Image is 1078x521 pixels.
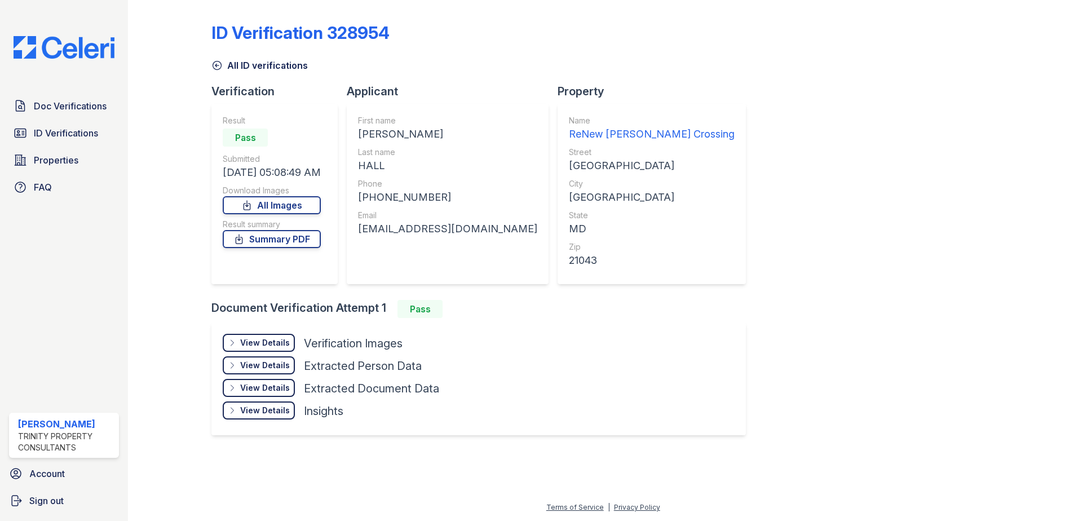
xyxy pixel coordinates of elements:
[223,230,321,248] a: Summary PDF
[9,176,119,198] a: FAQ
[223,153,321,165] div: Submitted
[304,335,403,351] div: Verification Images
[358,221,537,237] div: [EMAIL_ADDRESS][DOMAIN_NAME]
[211,59,308,72] a: All ID verifications
[223,129,268,147] div: Pass
[211,300,755,318] div: Document Verification Attempt 1
[358,147,537,158] div: Last name
[304,381,439,396] div: Extracted Document Data
[569,147,735,158] div: Street
[569,158,735,174] div: [GEOGRAPHIC_DATA]
[569,189,735,205] div: [GEOGRAPHIC_DATA]
[358,126,537,142] div: [PERSON_NAME]
[569,253,735,268] div: 21043
[211,83,347,99] div: Verification
[34,180,52,194] span: FAQ
[608,503,610,511] div: |
[240,405,290,416] div: View Details
[358,178,537,189] div: Phone
[5,489,123,512] a: Sign out
[223,196,321,214] a: All Images
[9,149,119,171] a: Properties
[34,99,107,113] span: Doc Verifications
[240,382,290,394] div: View Details
[569,115,735,126] div: Name
[304,403,343,419] div: Insights
[223,115,321,126] div: Result
[304,358,422,374] div: Extracted Person Data
[5,36,123,59] img: CE_Logo_Blue-a8612792a0a2168367f1c8372b55b34899dd931a85d93a1a3d3e32e68fde9ad4.png
[18,417,114,431] div: [PERSON_NAME]
[223,185,321,196] div: Download Images
[569,126,735,142] div: ReNew [PERSON_NAME] Crossing
[358,158,537,174] div: HALL
[223,219,321,230] div: Result summary
[347,83,558,99] div: Applicant
[614,503,660,511] a: Privacy Policy
[358,189,537,205] div: [PHONE_NUMBER]
[558,83,755,99] div: Property
[546,503,604,511] a: Terms of Service
[29,494,64,507] span: Sign out
[358,210,537,221] div: Email
[9,95,119,117] a: Doc Verifications
[569,115,735,142] a: Name ReNew [PERSON_NAME] Crossing
[18,431,114,453] div: Trinity Property Consultants
[223,165,321,180] div: [DATE] 05:08:49 AM
[5,462,123,485] a: Account
[358,115,537,126] div: First name
[397,300,443,318] div: Pass
[29,467,65,480] span: Account
[569,178,735,189] div: City
[34,153,78,167] span: Properties
[240,337,290,348] div: View Details
[569,221,735,237] div: MD
[9,122,119,144] a: ID Verifications
[569,210,735,221] div: State
[34,126,98,140] span: ID Verifications
[569,241,735,253] div: Zip
[211,23,390,43] div: ID Verification 328954
[240,360,290,371] div: View Details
